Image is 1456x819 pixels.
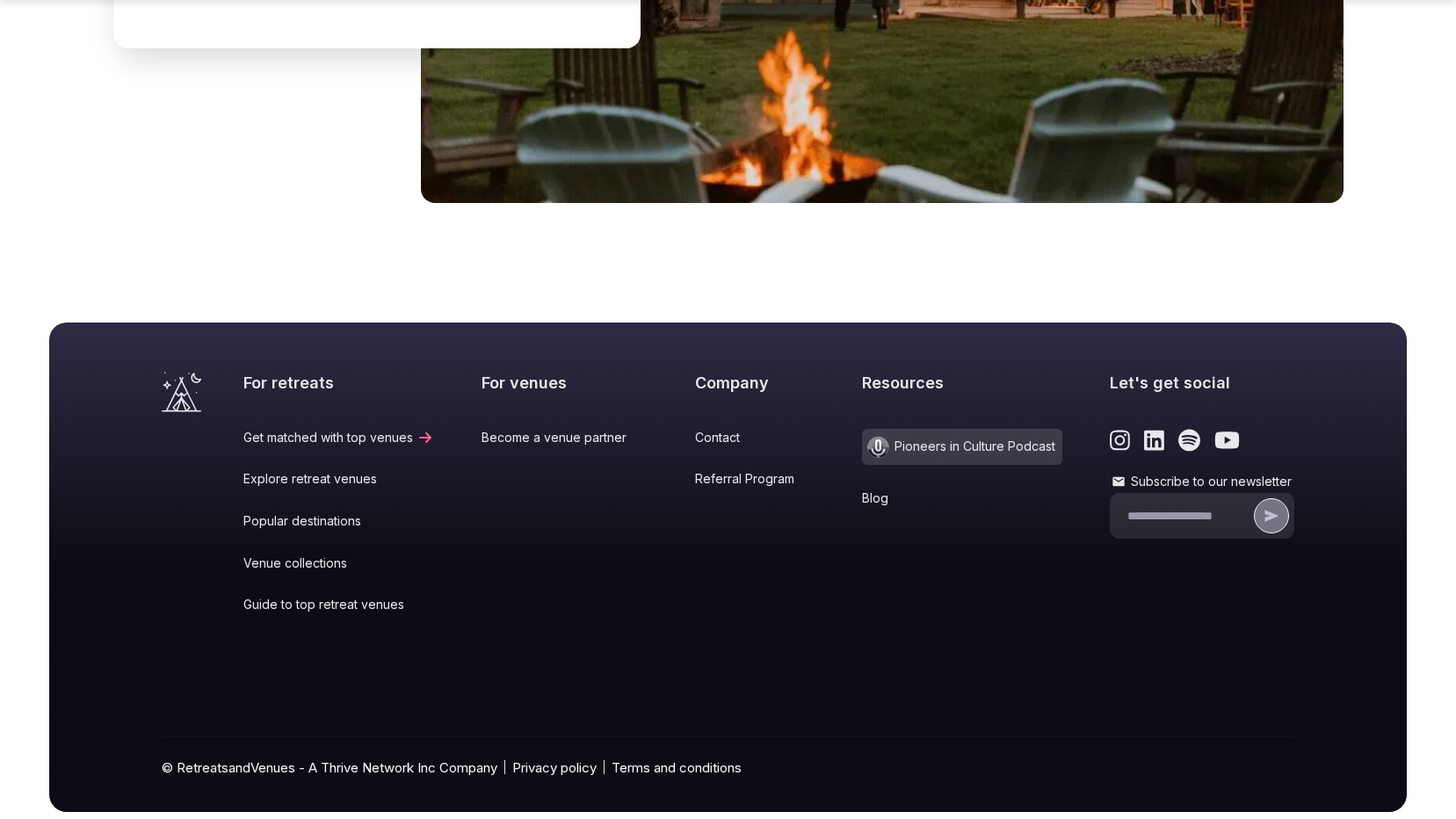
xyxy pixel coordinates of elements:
div: © RetreatsandVenues - A Thrive Network Inc Company [162,737,1294,812]
h2: For venues [482,372,648,394]
a: Blog [862,489,1062,507]
a: Terms and conditions [612,758,742,777]
a: Venue collections [243,554,434,572]
h2: For retreats [243,372,434,394]
a: Link to the retreats and venues Youtube page [1214,429,1240,452]
a: Contact [695,429,815,446]
a: Privacy policy [512,758,597,777]
a: Become a venue partner [482,429,648,446]
a: Guide to top retreat venues [243,596,434,613]
a: Visit the homepage [162,372,201,412]
a: Pioneers in Culture Podcast [862,429,1062,465]
a: Link to the retreats and venues LinkedIn page [1144,429,1164,452]
a: Referral Program [695,470,815,488]
h2: Let's get social [1110,372,1294,394]
a: Link to the retreats and venues Spotify page [1178,429,1200,452]
a: Popular destinations [243,512,434,530]
a: Explore retreat venues [243,470,434,488]
label: Subscribe to our newsletter [1110,473,1294,490]
h2: Company [695,372,815,394]
h2: Resources [862,372,1062,394]
a: Get matched with top venues [243,429,434,446]
a: Link to the retreats and venues Instagram page [1110,429,1130,452]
